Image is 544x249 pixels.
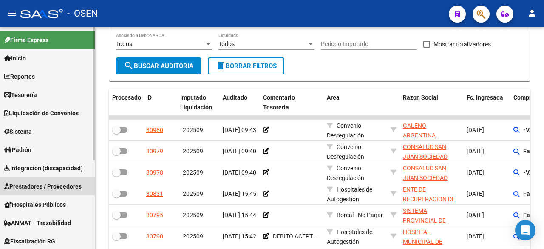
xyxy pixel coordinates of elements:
span: Fiscalización RG [4,237,55,246]
span: [DATE] 15:44 [223,212,256,218]
span: Buscar Auditoria [124,62,193,70]
span: GALENO ARGENTINA SOCIEDAD ANONIMA [403,122,459,149]
mat-icon: delete [215,60,226,71]
button: Buscar Auditoria [116,57,201,74]
mat-icon: person [527,8,537,18]
span: Comentario Tesoreria [263,94,295,111]
span: Convenio Desregulación [327,122,364,139]
span: Reportes [4,72,35,81]
div: 30980 [146,125,163,135]
button: Borrar Filtros [208,57,284,74]
span: [DATE] [467,148,484,155]
datatable-header-cell: Area [323,89,387,117]
datatable-header-cell: ID [143,89,177,117]
span: [DATE] 15:45 [223,190,256,197]
datatable-header-cell: Razon Social [399,89,463,117]
div: - 30999272955 [403,227,460,245]
span: Auditado [223,94,247,101]
span: ANMAT - Trazabilidad [4,218,71,228]
span: Todos [116,40,132,47]
span: [DATE] [467,169,484,176]
div: - 30691822849 [403,206,460,224]
div: 30795 [146,210,163,220]
span: DEBITO ACEPT... [273,233,317,240]
datatable-header-cell: Imputado Liquidación [177,89,219,117]
div: - 30718615700 [403,185,460,203]
div: Open Intercom Messenger [515,220,535,240]
div: - 30522428163 [403,121,460,139]
span: Imputado Liquidación [180,94,212,111]
span: Convenio Desregulación [327,143,364,160]
span: [DATE] [467,212,484,218]
span: 202509 [183,190,203,197]
span: Hospitales Públicos [4,200,66,209]
span: [DATE] 15:42 [223,233,256,240]
div: 30790 [146,232,163,241]
span: [DATE] 09:40 [223,148,256,155]
div: - 30710550545 [403,142,460,160]
span: Todos [218,40,235,47]
span: Fc. Ingresada [467,94,503,101]
datatable-header-cell: Procesado [109,89,143,117]
span: Hospitales de Autogestión [327,229,372,245]
span: [DATE] 09:40 [223,169,256,176]
span: Procesado [112,94,141,101]
span: [DATE] [467,190,484,197]
span: [DATE] [467,233,484,240]
span: Liquidación de Convenios [4,109,79,118]
div: 30978 [146,168,163,177]
span: Area [327,94,340,101]
span: Prestadores / Proveedores [4,182,82,191]
span: 202509 [183,233,203,240]
span: CONSALUD SAN JUAN SOCIEDAD ANONIMA [403,165,448,191]
span: Sistema [4,127,32,136]
span: Integración (discapacidad) [4,163,83,173]
datatable-header-cell: Fc. Ingresada [463,89,510,117]
span: Borrar Filtros [215,62,277,70]
div: 30979 [146,146,163,156]
span: 202509 [183,148,203,155]
span: CONSALUD SAN JUAN SOCIEDAD ANONIMA [403,143,448,170]
span: Convenio Desregulación [327,165,364,181]
span: SISTEMA PROVINCIAL DE SALUD [403,207,446,234]
div: 30831 [146,189,163,199]
span: 202509 [183,169,203,176]
span: Razon Social [403,94,438,101]
span: Boreal - No Pagar [337,212,383,218]
span: 202509 [183,126,203,133]
datatable-header-cell: Auditado [219,89,260,117]
span: ID [146,94,152,101]
div: - 30710550545 [403,163,460,181]
span: Tesorería [4,90,37,100]
span: Firma Express [4,35,48,45]
span: Hospitales de Autogestión [327,186,372,203]
span: [DATE] [467,126,484,133]
span: Inicio [4,54,26,63]
datatable-header-cell: Comentario Tesoreria [260,89,323,117]
span: [DATE] 09:43 [223,126,256,133]
mat-icon: search [124,60,134,71]
span: Padrón [4,145,31,155]
span: Mostrar totalizadores [433,39,491,49]
mat-icon: menu [7,8,17,18]
span: 202509 [183,212,203,218]
span: - OSEN [67,4,98,23]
